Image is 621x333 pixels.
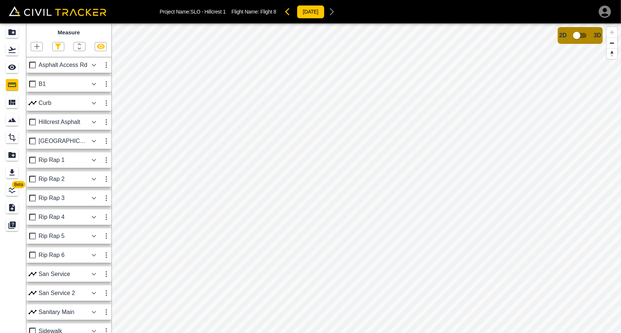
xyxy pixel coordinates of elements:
button: [DATE] [297,5,325,19]
span: 3D [594,32,601,39]
img: Civil Tracker [9,6,106,16]
p: Flight Name: [231,9,276,15]
button: Zoom in [607,27,617,38]
p: Project Name: SLO - Hillcrest 1 [160,9,226,15]
canvas: Map [111,23,621,333]
button: Reset bearing to north [607,48,617,59]
span: Flight 8 [260,9,276,15]
span: 2D [559,32,567,39]
button: Zoom out [607,38,617,48]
